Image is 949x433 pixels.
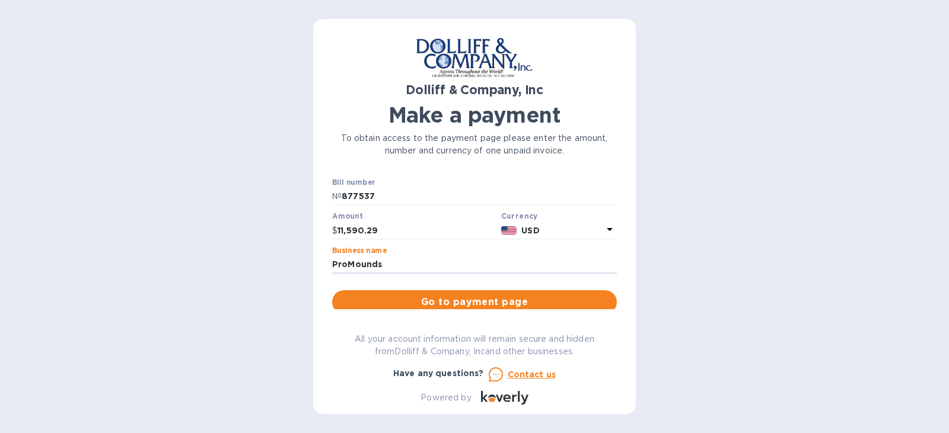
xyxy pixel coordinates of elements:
p: To obtain access to the payment page please enter the amount, number and currency of one unpaid i... [332,132,617,157]
p: All your account information will remain secure and hidden from Dolliff & Company, Inc and other ... [332,333,617,358]
button: Go to payment page [332,290,617,314]
label: Bill number [332,179,375,186]
h1: Make a payment [332,102,617,127]
img: USD [501,226,517,235]
input: Enter bill number [342,188,617,206]
label: Business name [332,247,387,254]
b: USD [521,226,539,235]
label: Amount [332,213,362,220]
p: № [332,190,342,203]
input: Enter business name [332,256,617,274]
p: $ [332,224,337,237]
b: Have any questions? [393,368,484,378]
span: Go to payment page [342,295,607,309]
p: Powered by [421,392,471,404]
b: Currency [501,211,538,220]
b: Dolliff & Company, Inc [406,82,543,97]
input: 0.00 [337,222,496,239]
u: Contact us [508,370,556,379]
